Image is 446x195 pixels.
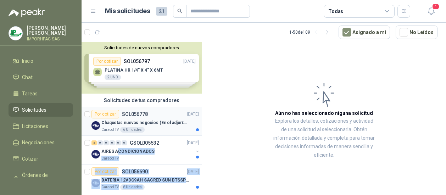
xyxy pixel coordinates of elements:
a: Solicitudes [9,103,73,117]
a: Cotizar [9,152,73,166]
a: Inicio [9,54,73,68]
div: Por cotizar [91,110,119,118]
a: Tareas [9,87,73,100]
p: IMPORHPAC SAS [27,37,73,41]
button: Asignado a mi [339,26,390,39]
button: Solicitudes de nuevos compradores [84,45,199,50]
div: 2 [91,140,97,145]
p: BATERIA 12VDC9AH SACRED SUN BTSSP12-9HR [101,177,190,184]
div: 0 [116,140,121,145]
span: Tareas [22,90,38,97]
div: 6 Unidades [120,184,145,190]
div: 0 [104,140,109,145]
h3: Aún no has seleccionado niguna solicitud [275,109,373,117]
span: Licitaciones [22,122,48,130]
a: 2 0 0 0 0 0 GSOL005532[DATE] Company LogoAIRES ACONDICIONADOSCaracol TV [91,139,200,161]
span: 21 [156,7,167,16]
p: [DATE] [187,111,199,118]
img: Logo peakr [9,9,45,17]
div: 6 Unidades [120,127,145,133]
p: GSOL005532 [130,140,159,145]
div: Solicitudes de tus compradores [82,94,202,107]
img: Company Logo [91,121,100,130]
h1: Mis solicitudes [105,6,150,16]
a: Por cotizarSOL056778[DATE] Company LogoChaquetas nuevas negocios (En el adjunto mas informacion)C... [82,107,202,136]
span: Negociaciones [22,139,55,146]
p: Caracol TV [101,156,119,161]
a: Órdenes de Compra [9,168,73,190]
div: Todas [328,7,343,15]
p: Caracol TV [101,127,119,133]
a: Licitaciones [9,119,73,133]
span: Órdenes de Compra [22,171,66,187]
span: Solicitudes [22,106,46,114]
p: SOL056690 [122,169,148,174]
span: 1 [432,3,440,10]
span: Inicio [22,57,33,65]
span: search [177,9,182,13]
img: Company Logo [9,27,22,40]
span: Cotizar [22,155,38,163]
a: Por cotizarSOL056690[DATE] Company LogoBATERIA 12VDC9AH SACRED SUN BTSSP12-9HRCaracol TV6 Unidades [82,165,202,193]
p: [DATE] [187,168,199,175]
p: Explora los detalles, cotizaciones y actividad de una solicitud al seleccionarla. Obtén informaci... [273,117,375,160]
p: SOL056778 [122,112,148,117]
div: Solicitudes de nuevos compradoresPor cotizarSOL056797[DATE] PLATINA HR 1/4” X 4” X 6MT2 UNDPor co... [82,42,202,94]
button: 1 [425,5,437,18]
p: [PERSON_NAME] [PERSON_NAME] [27,26,73,35]
div: 1 - 50 de 109 [289,27,333,38]
img: Company Logo [91,179,100,187]
p: Caracol TV [101,184,119,190]
div: 0 [110,140,115,145]
p: AIRES ACONDICIONADOS [101,148,155,155]
div: 0 [97,140,103,145]
p: [DATE] [187,140,199,146]
p: Chaquetas nuevas negocios (En el adjunto mas informacion) [101,119,190,126]
div: Por cotizar [91,167,119,176]
img: Company Logo [91,150,100,158]
div: 0 [122,140,127,145]
button: No Leídos [396,26,437,39]
span: Chat [22,73,33,81]
a: Chat [9,71,73,84]
a: Negociaciones [9,136,73,149]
